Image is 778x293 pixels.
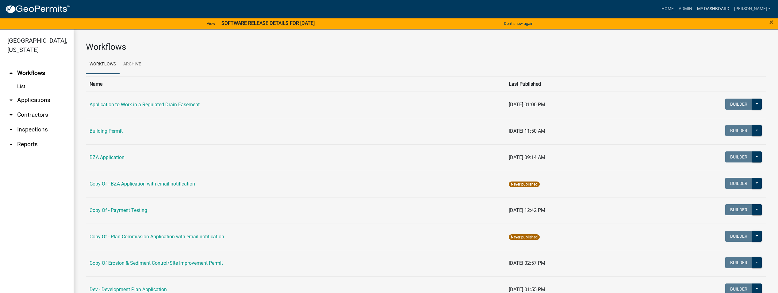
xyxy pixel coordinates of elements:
[7,69,15,77] i: arrow_drop_up
[7,96,15,104] i: arrow_drop_down
[769,18,773,26] button: Close
[7,111,15,119] i: arrow_drop_down
[90,207,147,213] a: Copy Of - Payment Testing
[90,181,195,187] a: Copy Of - BZA Application with email notification
[90,102,200,107] a: Application to Work in a Regulated Drain Easement
[221,20,315,26] strong: SOFTWARE RELEASE DETAILS FOR [DATE]
[509,287,545,292] span: [DATE] 01:55 PM
[501,18,536,29] button: Don't show again
[505,76,634,92] th: Last Published
[725,151,752,162] button: Builder
[86,55,120,74] a: Workflows
[695,3,732,15] a: My Dashboard
[509,260,545,266] span: [DATE] 02:57 PM
[90,154,125,160] a: BZA Application
[725,204,752,215] button: Builder
[86,76,505,92] th: Name
[509,182,540,187] span: Never published
[725,231,752,242] button: Builder
[7,141,15,148] i: arrow_drop_down
[725,99,752,110] button: Builder
[120,55,145,74] a: Archive
[509,154,545,160] span: [DATE] 09:14 AM
[732,3,773,15] a: [PERSON_NAME]
[659,3,676,15] a: Home
[90,234,224,240] a: Copy Of - Plan Commission Application with email notification
[204,18,218,29] a: View
[509,207,545,213] span: [DATE] 12:42 PM
[86,42,766,52] h3: Workflows
[769,18,773,26] span: ×
[509,102,545,107] span: [DATE] 01:00 PM
[509,234,540,240] span: Never published
[725,178,752,189] button: Builder
[7,126,15,133] i: arrow_drop_down
[725,125,752,136] button: Builder
[90,260,223,266] a: Copy Of Erosion & Sediment Control/Site Improvement Permit
[509,128,545,134] span: [DATE] 11:50 AM
[725,257,752,268] button: Builder
[90,128,123,134] a: Building Permit
[90,287,167,292] a: Dev - Development Plan Application
[676,3,695,15] a: Admin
